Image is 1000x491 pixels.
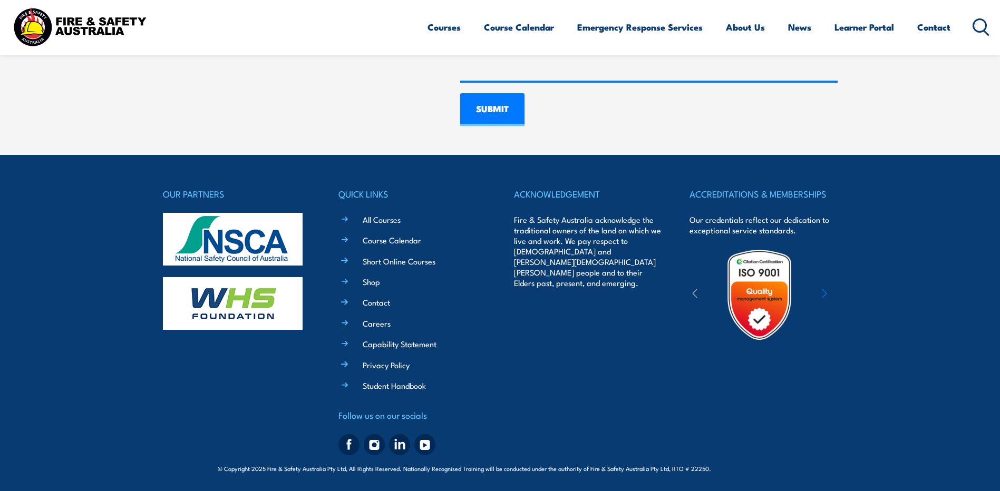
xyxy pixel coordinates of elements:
[363,214,401,225] a: All Courses
[163,277,303,330] img: whs-logo-footer
[218,463,782,473] span: © Copyright 2025 Fire & Safety Australia Pty Ltd, All Rights Reserved. Nationally Recognised Trai...
[363,318,391,329] a: Careers
[577,13,703,41] a: Emergency Response Services
[363,256,435,267] a: Short Online Courses
[723,464,782,473] span: Site:
[745,463,782,473] a: KND Digital
[338,408,486,423] h4: Follow us on our socials
[484,13,554,41] a: Course Calendar
[363,359,410,370] a: Privacy Policy
[363,276,380,287] a: Shop
[163,213,303,266] img: nsca-logo-footer
[514,186,662,201] h4: ACKNOWLEDGEMENT
[338,186,486,201] h4: QUICK LINKS
[690,214,837,235] p: Our credentials reflect our dedication to exceptional service standards.
[363,380,426,391] a: Student Handbook
[363,338,436,349] a: Capability Statement
[713,249,805,341] img: Untitled design (19)
[460,93,525,126] input: SUBMIT
[514,214,662,288] p: Fire & Safety Australia acknowledge the traditional owners of the land on which we live and work....
[460,40,620,81] iframe: reCAPTCHA
[917,13,950,41] a: Contact
[726,13,765,41] a: About Us
[834,13,894,41] a: Learner Portal
[428,13,461,41] a: Courses
[690,186,837,201] h4: ACCREDITATIONS & MEMBERSHIPS
[363,297,390,308] a: Contact
[788,13,811,41] a: News
[363,234,421,246] a: Course Calendar
[806,277,898,313] img: ewpa-logo
[163,186,310,201] h4: OUR PARTNERS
